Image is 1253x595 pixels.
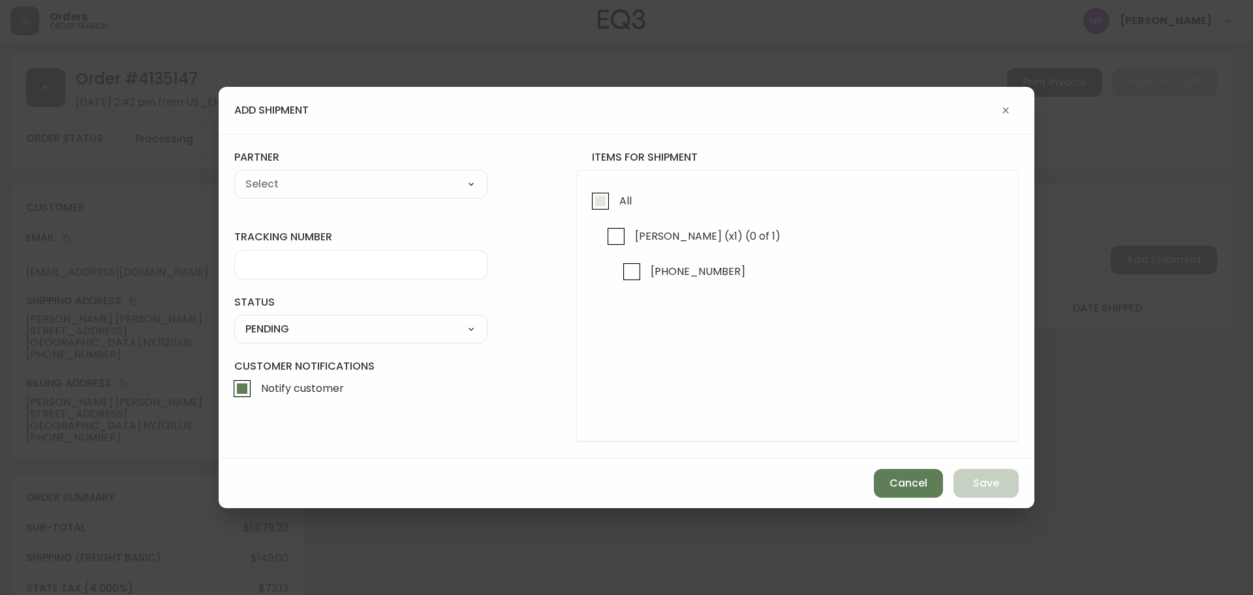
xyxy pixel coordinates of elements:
span: [PHONE_NUMBER] [651,265,745,278]
button: Cancel [874,469,943,498]
label: Customer Notifications [234,359,487,404]
span: All [619,194,632,208]
label: partner [234,150,487,165]
span: Notify customer [261,381,344,395]
h4: add shipment [234,103,309,118]
h4: items for shipment [576,150,1019,165]
span: Cancel [889,476,927,490]
label: status [234,295,487,310]
label: tracking number [234,230,487,244]
span: [PERSON_NAME] (x1) (0 of 1) [635,229,781,243]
